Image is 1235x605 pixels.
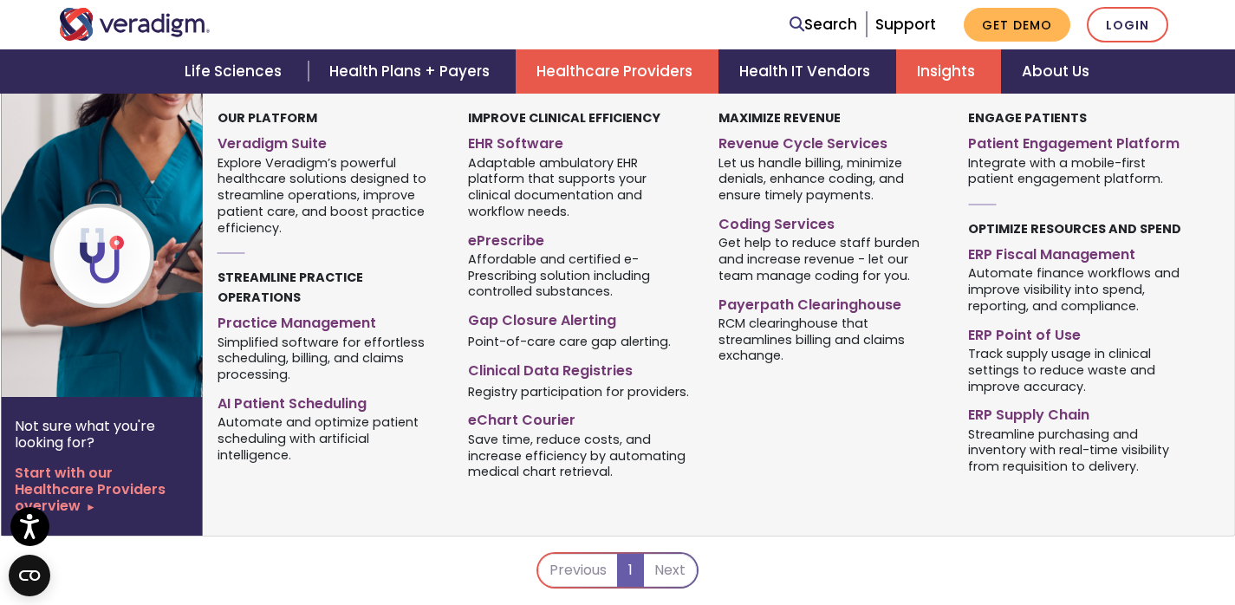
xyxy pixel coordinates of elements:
a: Clinical Data Registries [468,355,692,381]
a: Start with our Healthcare Providers overview [15,465,188,515]
span: Affordable and certified e-Prescribing solution including controlled substances. [468,250,692,300]
strong: Streamline Practice Operations [218,269,363,306]
a: Gap Closure Alerting [468,305,692,330]
img: Veradigm logo [59,8,211,41]
a: Coding Services [718,209,943,234]
span: Explore Veradigm’s powerful healthcare solutions designed to streamline operations, improve patie... [218,153,442,236]
a: Life Sciences [164,49,308,94]
a: Veradigm Suite [218,128,442,153]
span: Point-of-care care gap alerting. [468,332,671,349]
span: Save time, reduce costs, and increase efficiency by automating medical chart retrieval. [468,430,692,480]
a: Login [1087,7,1168,42]
span: RCM clearinghouse that streamlines billing and claims exchange. [718,314,943,364]
a: ERP Supply Chain [968,400,1193,425]
strong: Our Platform [218,109,317,127]
strong: Maximize Revenue [718,109,841,127]
a: eChart Courier [468,405,692,430]
a: Health Plans + Payers [309,49,516,94]
a: Revenue Cycle Services [718,128,943,153]
a: Support [875,14,936,35]
a: Healthcare Providers [516,49,718,94]
a: EHR Software [468,128,692,153]
strong: Improve Clinical Efficiency [468,109,660,127]
span: Registry participation for providers. [468,382,689,400]
span: Track supply usage in clinical settings to reduce waste and improve accuracy. [968,344,1193,394]
a: Get Demo [964,8,1070,42]
span: Let us handle billing, minimize denials, enhance coding, and ensure timely payments. [718,153,943,204]
a: Practice Management [218,308,442,333]
a: About Us [1001,49,1110,94]
button: Open CMP widget [9,555,50,596]
iframe: Drift Chat Widget [902,480,1214,584]
span: Streamline purchasing and inventory with real-time visibility from requisition to delivery. [968,425,1193,475]
a: Insights [896,49,1001,94]
a: ePrescribe [468,225,692,250]
strong: Optimize Resources and Spend [968,220,1181,237]
p: Not sure what you're looking for? [15,418,188,451]
a: Patient Engagement Platform [968,128,1193,153]
nav: Pagination Controls [536,552,699,602]
span: Simplified software for effortless scheduling, billing, and claims processing. [218,333,442,383]
a: Payerpath Clearinghouse [718,289,943,315]
a: AI Patient Scheduling [218,388,442,413]
span: Automate finance workflows and improve visibility into spend, reporting, and compliance. [968,264,1193,315]
strong: Engage Patients [968,109,1087,127]
a: Health IT Vendors [718,49,896,94]
span: Adaptable ambulatory EHR platform that supports your clinical documentation and workflow needs. [468,153,692,219]
a: Search [790,13,857,36]
a: ERP Fiscal Management [968,239,1193,264]
img: Healthcare Provider [1,94,280,397]
a: 1 [617,554,644,587]
a: ERP Point of Use [968,320,1193,345]
span: Get help to reduce staff burden and increase revenue - let our team manage coding for you. [718,234,943,284]
span: Automate and optimize patient scheduling with artificial intelligence. [218,413,442,464]
span: Integrate with a mobile-first patient engagement platform. [968,153,1193,187]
